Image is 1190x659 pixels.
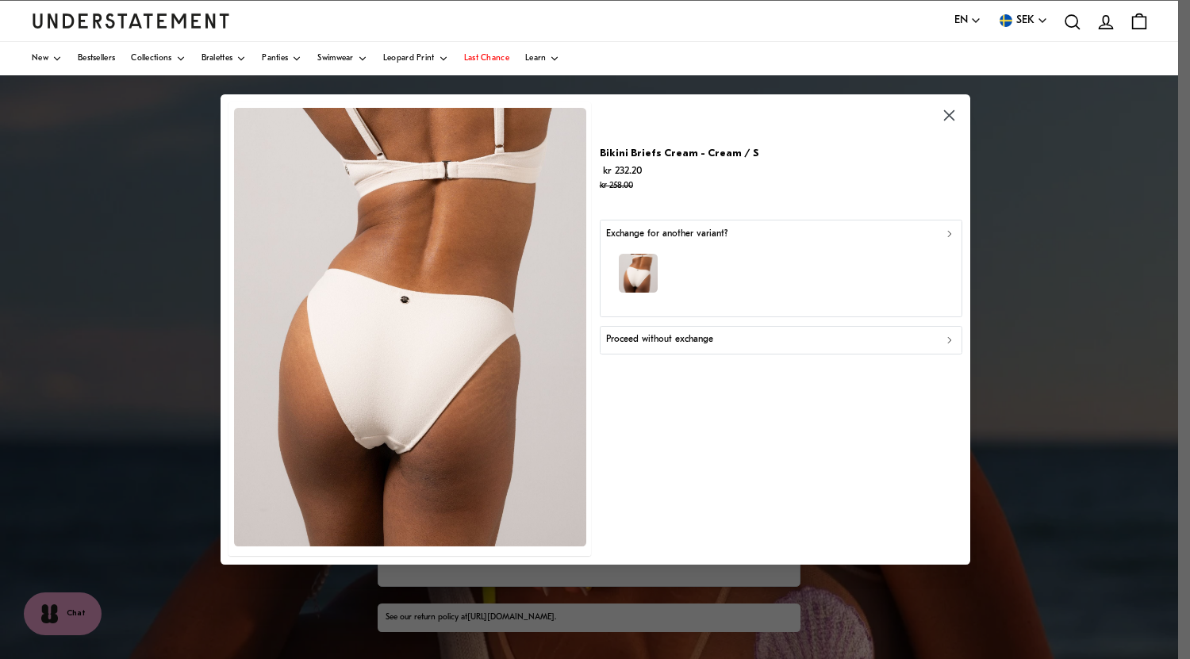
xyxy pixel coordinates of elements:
[599,326,962,354] button: Proceed without exchange
[383,42,448,75] a: Leopard Print
[525,42,560,75] a: Learn
[599,145,758,162] p: Bikini Briefs Cream - Cream / S
[131,42,185,75] a: Collections
[1016,12,1035,29] span: SEK
[954,12,968,29] span: EN
[997,12,1048,29] button: SEK
[525,55,547,63] span: Learn
[619,255,658,293] img: model-name=Savanna|model-size=S
[599,163,758,194] p: kr 232.20
[464,55,509,63] span: Last Chance
[317,42,367,75] a: Swimwear
[78,42,115,75] a: Bestsellers
[383,55,435,63] span: Leopard Print
[606,333,713,348] p: Proceed without exchange
[599,220,962,317] button: Exchange for another variant?model-name=Savanna|model-size=S
[32,13,230,28] a: Understatement Homepage
[32,55,48,63] span: New
[78,55,115,63] span: Bestsellers
[202,55,233,63] span: Bralettes
[202,42,247,75] a: Bralettes
[954,12,981,29] button: EN
[606,227,727,242] p: Exchange for another variant?
[131,55,171,63] span: Collections
[32,42,62,75] a: New
[317,55,353,63] span: Swimwear
[262,55,288,63] span: Panties
[233,108,585,546] img: CREA-BRF-101-M-cream.jpg
[464,42,509,75] a: Last Chance
[599,182,632,190] strike: kr 258.00
[262,42,301,75] a: Panties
